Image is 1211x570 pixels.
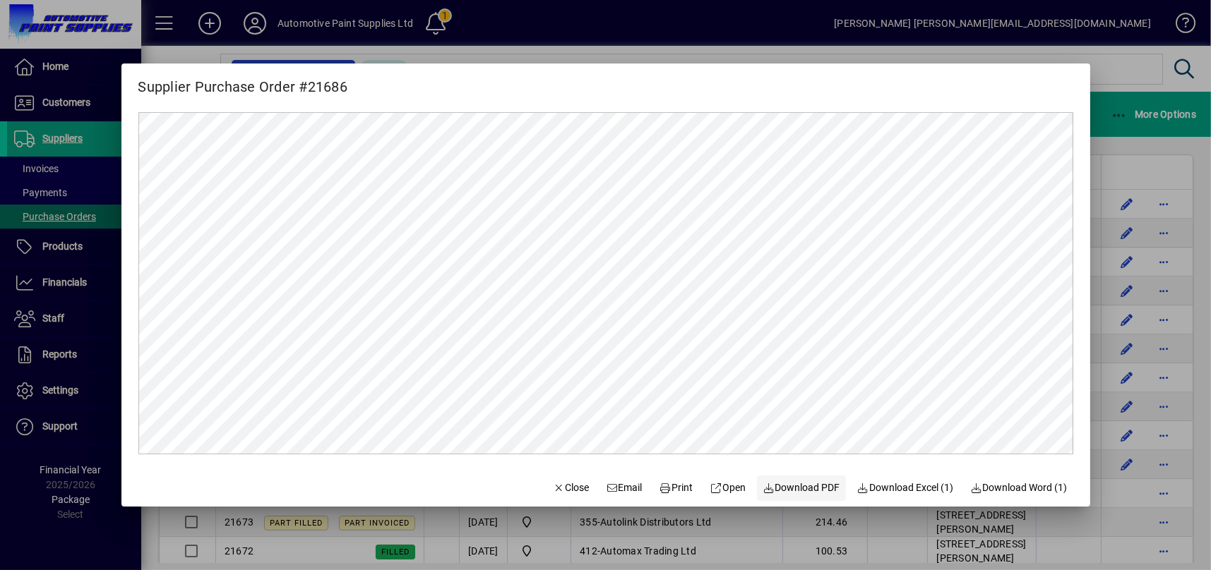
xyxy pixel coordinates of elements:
[600,475,648,501] button: Email
[763,480,840,495] span: Download PDF
[852,475,960,501] button: Download Excel (1)
[970,480,1068,495] span: Download Word (1)
[660,480,693,495] span: Print
[547,475,595,501] button: Close
[606,480,643,495] span: Email
[710,480,746,495] span: Open
[553,480,590,495] span: Close
[857,480,954,495] span: Download Excel (1)
[705,475,752,501] a: Open
[121,63,365,98] h2: Supplier Purchase Order #21686
[965,475,1073,501] button: Download Word (1)
[757,475,846,501] a: Download PDF
[654,475,699,501] button: Print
